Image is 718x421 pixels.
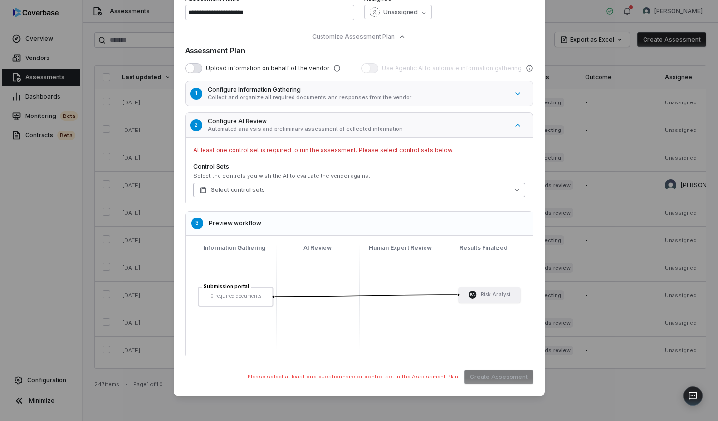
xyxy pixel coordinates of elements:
[383,8,418,16] span: Unassigned
[190,88,202,100] div: 1
[193,146,454,154] span: At least one control set is required to run the assessment. Please select control sets below.
[190,119,202,131] div: 2
[209,219,527,227] h5: Preview workflow
[312,33,395,41] span: Customize Assessment Plan
[199,186,265,194] span: Select control sets
[183,78,545,109] button: 1Configure Information GatheringCollect and organize all required documents and responses from th...
[183,110,545,140] button: 2Configure AI ReviewAutomated analysis and preliminary assessment of collected information
[248,373,458,380] span: Please select at least one questionnaire or control set in the Assessment Plan
[208,86,508,94] h5: Configure Information Gathering
[208,94,508,101] p: Collect and organize all required documents and responses from the vendor
[193,163,525,171] label: Control Sets
[193,173,525,180] div: Select the controls you wish the AI to evaluate the vendor against.
[206,64,329,72] span: Upload information on behalf of the vendor
[191,218,203,229] div: 3
[312,33,406,41] button: Customize Assessment Plan
[208,125,508,132] p: Automated analysis and preliminary assessment of collected information
[208,117,508,125] h5: Configure AI Review
[185,45,533,56] div: Assessment Plan
[382,64,522,72] span: Use Agentic AI to automate information gathering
